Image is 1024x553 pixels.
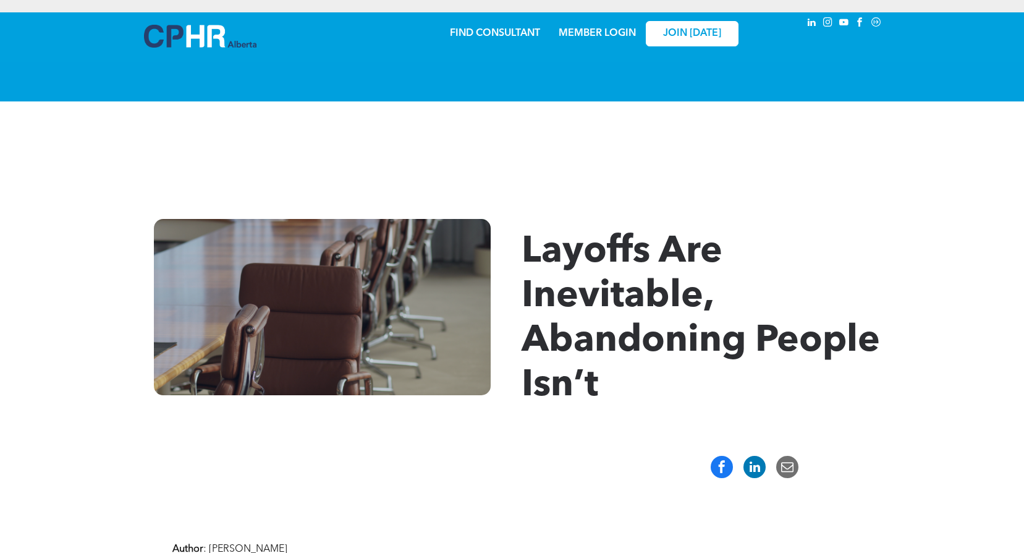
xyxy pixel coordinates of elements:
a: instagram [821,15,835,32]
a: facebook [853,15,867,32]
a: Social network [870,15,883,32]
a: MEMBER LOGIN [559,28,636,38]
a: JOIN [DATE] [646,21,738,46]
span: JOIN [DATE] [663,28,721,40]
a: linkedin [805,15,819,32]
img: A blue and white logo for cp alberta [144,25,256,48]
span: Layoffs Are Inevitable, Abandoning People Isn’t [522,234,880,405]
a: FIND CONSULTANT [450,28,540,38]
a: youtube [837,15,851,32]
